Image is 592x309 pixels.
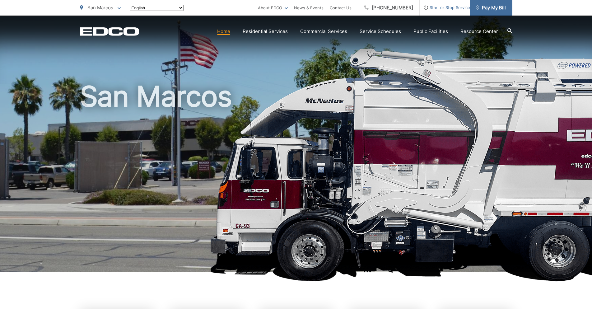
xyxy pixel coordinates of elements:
[80,27,139,36] a: EDCD logo. Return to the homepage.
[360,28,401,35] a: Service Schedules
[130,5,184,11] select: Select a language
[476,4,506,12] span: Pay My Bill
[217,28,230,35] a: Home
[413,28,448,35] a: Public Facilities
[87,5,113,11] span: San Marcos
[243,28,288,35] a: Residential Services
[300,28,347,35] a: Commercial Services
[80,81,512,278] h1: San Marcos
[294,4,324,12] a: News & Events
[460,28,498,35] a: Resource Center
[330,4,352,12] a: Contact Us
[258,4,288,12] a: About EDCO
